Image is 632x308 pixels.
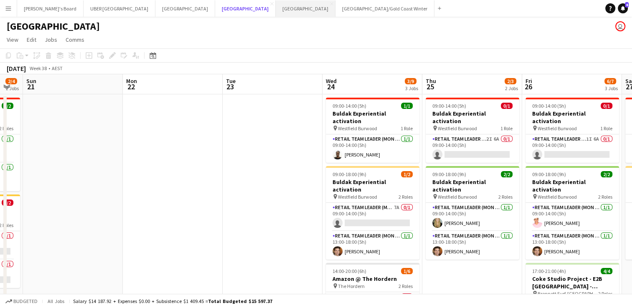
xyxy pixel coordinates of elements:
[525,178,619,193] h3: Buldak Experiential activation
[538,125,577,131] span: Westfield Burwood
[73,298,272,304] div: Salary $14 187.92 + Expenses $0.00 + Subsistence $1 409.45 =
[335,0,434,17] button: [GEOGRAPHIC_DATA]/Gold Coast Winter
[13,298,38,304] span: Budgeted
[525,166,619,260] app-job-card: 09:00-18:00 (9h)2/2Buldak Experiential activation Westfield Burwood2 RolesRETAIL Team Leader (Mon...
[426,166,519,260] app-job-card: 09:00-18:00 (9h)2/2Buldak Experiential activation Westfield Burwood2 RolesRETAIL Team Leader (Mon...
[601,268,612,274] span: 4/4
[405,85,418,91] div: 3 Jobs
[605,85,618,91] div: 3 Jobs
[532,268,566,274] span: 17:00-21:00 (4h)
[125,82,137,91] span: 22
[325,82,337,91] span: 24
[525,275,619,290] h3: Coke Studio Project - E2B [GEOGRAPHIC_DATA] - [GEOGRAPHIC_DATA]
[426,203,519,231] app-card-role: RETAIL Team Leader (Mon - Fri)1/109:00-14:00 (5h)[PERSON_NAME]
[226,77,236,85] span: Tue
[426,134,519,163] app-card-role: RETAIL Team Leader (Mon - Fri)2I6A0/109:00-14:00 (5h)
[155,0,215,17] button: [GEOGRAPHIC_DATA]
[525,231,619,260] app-card-role: RETAIL Team Leader (Mon - Fri)1/113:00-18:00 (5h)[PERSON_NAME]
[405,78,416,84] span: 3/9
[525,203,619,231] app-card-role: RETAIL Team Leader (Mon - Fri)1/109:00-14:00 (5h)[PERSON_NAME]
[424,82,436,91] span: 25
[601,103,612,109] span: 0/1
[332,103,366,109] span: 09:00-14:00 (5h)
[84,0,155,17] button: UBER [GEOGRAPHIC_DATA]
[438,194,477,200] span: Westfield Burwood
[276,0,335,17] button: [GEOGRAPHIC_DATA]
[500,125,513,131] span: 1 Role
[225,82,236,91] span: 23
[401,268,413,274] span: 1/6
[501,171,513,177] span: 2/2
[215,0,276,17] button: [GEOGRAPHIC_DATA]
[52,65,63,71] div: AEST
[2,199,13,206] span: 0/2
[326,231,419,260] app-card-role: RETAIL Team Leader (Mon - Fri)1/113:00-18:00 (5h)[PERSON_NAME]
[338,125,377,131] span: Westfield Burwood
[426,98,519,163] app-job-card: 09:00-14:00 (5h)0/1Buldak Experiential activation Westfield Burwood1 RoleRETAIL Team Leader (Mon ...
[604,78,616,84] span: 6/7
[505,85,518,91] div: 2 Jobs
[326,203,419,231] app-card-role: RETAIL Team Leader (Mon - Fri)7A0/109:00-14:00 (5h)
[426,77,436,85] span: Thu
[7,20,100,33] h1: [GEOGRAPHIC_DATA]
[525,134,619,163] app-card-role: RETAIL Team Leader (Mon - Fri)1I6A0/109:00-14:00 (5h)
[326,275,419,283] h3: Amazon @ The Hordern
[532,171,566,177] span: 09:00-18:00 (9h)
[41,34,61,45] a: Jobs
[598,290,612,297] span: 2 Roles
[66,36,84,43] span: Comms
[401,103,413,109] span: 1/1
[7,36,18,43] span: View
[6,85,19,91] div: 2 Jobs
[505,78,516,84] span: 2/3
[598,194,612,200] span: 2 Roles
[426,178,519,193] h3: Buldak Experiential activation
[398,283,413,289] span: 2 Roles
[615,21,625,31] app-user-avatar: Tennille Moore
[501,103,513,109] span: 0/1
[432,171,466,177] span: 09:00-18:00 (9h)
[332,171,366,177] span: 09:00-18:00 (9h)
[618,3,628,13] a: 4
[625,2,629,8] span: 4
[2,103,13,109] span: 2/2
[438,125,477,131] span: Westfield Burwood
[601,171,612,177] span: 2/2
[208,298,272,304] span: Total Budgeted $15 597.37
[498,194,513,200] span: 2 Roles
[338,283,365,289] span: The Hordern
[525,98,619,163] div: 09:00-14:00 (5h)0/1Buldak Experiential activation Westfield Burwood1 RoleRETAIL Team Leader (Mon ...
[4,297,39,306] button: Budgeted
[62,34,88,45] a: Comms
[326,166,419,260] div: 09:00-18:00 (9h)1/2Buldak Experiential activation Westfield Burwood2 RolesRETAIL Team Leader (Mon...
[538,290,598,297] span: Brennett Surf, [GEOGRAPHIC_DATA], [GEOGRAPHIC_DATA]
[326,77,337,85] span: Wed
[46,298,66,304] span: All jobs
[5,78,17,84] span: 2/4
[600,125,612,131] span: 1 Role
[326,98,419,163] app-job-card: 09:00-14:00 (5h)1/1Buldak Experiential activation Westfield Burwood1 RoleRETAIL Team Leader (Mon ...
[326,178,419,193] h3: Buldak Experiential activation
[525,110,619,125] h3: Buldak Experiential activation
[538,194,577,200] span: Westfield Burwood
[7,64,26,73] div: [DATE]
[45,36,57,43] span: Jobs
[532,103,566,109] span: 09:00-14:00 (5h)
[28,65,48,71] span: Week 38
[398,194,413,200] span: 2 Roles
[432,103,466,109] span: 09:00-14:00 (5h)
[126,77,137,85] span: Mon
[3,34,22,45] a: View
[338,194,377,200] span: Westfield Burwood
[332,268,366,274] span: 14:00-20:00 (6h)
[326,110,419,125] h3: Buldak Experiential activation
[401,171,413,177] span: 1/2
[25,82,36,91] span: 21
[17,0,84,17] button: [PERSON_NAME]'s Board
[426,231,519,260] app-card-role: RETAIL Team Leader (Mon - Fri)1/113:00-18:00 (5h)[PERSON_NAME]
[525,77,532,85] span: Fri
